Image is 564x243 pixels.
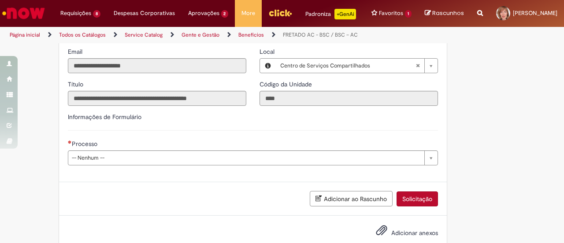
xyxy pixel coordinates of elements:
[241,9,255,18] span: More
[68,80,85,88] span: Somente leitura - Título
[260,80,314,89] label: Somente leitura - Código da Unidade
[260,91,438,106] input: Código da Unidade
[283,31,358,38] a: FRETADO AC - BSC / BSC – AC
[305,9,356,19] div: Padroniza
[68,91,246,106] input: Título
[182,31,219,38] a: Gente e Gestão
[125,31,163,38] a: Service Catalog
[68,48,84,56] span: Somente leitura - Email
[405,10,412,18] span: 1
[68,47,84,56] label: Somente leitura - Email
[60,9,91,18] span: Requisições
[72,151,420,165] span: -- Nenhum --
[59,31,106,38] a: Todos os Catálogos
[310,191,393,206] button: Adicionar ao Rascunho
[411,59,424,73] abbr: Limpar campo Local
[379,9,403,18] span: Favoritos
[513,9,557,17] span: [PERSON_NAME]
[68,140,72,144] span: Necessários
[72,140,99,148] span: Processo
[432,9,464,17] span: Rascunhos
[10,31,40,38] a: Página inicial
[268,6,292,19] img: click_logo_yellow_360x200.png
[68,113,141,121] label: Informações de Formulário
[114,9,175,18] span: Despesas Corporativas
[238,31,264,38] a: Benefícios
[260,80,314,88] span: Somente leitura - Código da Unidade
[334,9,356,19] p: +GenAi
[397,191,438,206] button: Solicitação
[1,4,46,22] img: ServiceNow
[93,10,100,18] span: 8
[188,9,219,18] span: Aprovações
[7,27,369,43] ul: Trilhas de página
[260,59,276,73] button: Local, Visualizar este registro Centro de Serviços Compartilhados
[391,229,438,237] span: Adicionar anexos
[276,59,438,73] a: Centro de Serviços CompartilhadosLimpar campo Local
[374,222,390,243] button: Adicionar anexos
[280,59,416,73] span: Centro de Serviços Compartilhados
[221,10,229,18] span: 2
[68,80,85,89] label: Somente leitura - Título
[425,9,464,18] a: Rascunhos
[260,48,276,56] span: Local
[68,58,246,73] input: Email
